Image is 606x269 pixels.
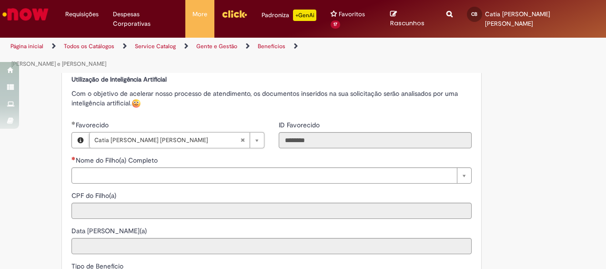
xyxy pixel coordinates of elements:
[339,10,365,19] span: Favoritos
[71,75,167,83] strong: Utilização de Inteligência Artificial
[131,99,141,107] span: Sorriso
[485,10,550,28] span: Catia [PERSON_NAME] [PERSON_NAME]
[258,42,285,50] a: Benefícios
[262,10,316,21] div: Padroniza
[471,11,477,17] span: CB
[94,133,240,148] span: Catia [PERSON_NAME] [PERSON_NAME]
[279,121,322,129] span: Somente leitura - ID Favorecido
[10,42,43,50] a: Página inicial
[71,191,118,200] label: Somente leitura - CPF do Filho(a)
[71,121,76,125] span: Obrigatório Preenchido
[192,10,207,19] span: More
[131,99,141,108] img: 🙂
[89,133,264,148] a: Catia [PERSON_NAME] [PERSON_NAME]Limpar campo Favorecido
[1,5,50,24] img: ServiceNow
[76,121,111,129] span: Favorecido
[235,133,250,148] abbr: Limpar campo Favorecido
[293,10,316,21] p: +GenAi
[76,156,160,165] span: Nome do Filho(a) Completo
[71,167,472,184] a: Limpar campo Nome do Filho(a) Completo
[279,120,322,130] label: Somente leitura - ID Favorecido
[71,89,472,109] p: Com o objetivo de acelerar nosso processo de atendimento, os documentos inseridos na sua solicita...
[64,42,114,50] a: Todos os Catálogos
[65,10,99,19] span: Requisições
[196,42,237,50] a: Gente e Gestão
[71,156,76,160] span: Necessários
[135,42,176,50] a: Service Catalog
[11,60,106,68] a: [PERSON_NAME] e [PERSON_NAME]
[390,10,432,28] a: Rascunhos
[71,238,472,254] input: Data Nascimento Filho(a)
[113,10,178,29] span: Despesas Corporativas
[222,7,247,21] img: click_logo_yellow_360x200.png
[331,21,340,29] span: 17
[71,226,149,236] label: Somente leitura - Data Nascimento Filho(a)
[72,133,89,148] button: Favorecido, Visualizar este registro Catia Maria Pontes Bezerra
[7,38,397,73] ul: Trilhas de página
[279,132,472,148] input: ID Favorecido
[390,19,424,28] span: Rascunhos
[71,227,149,235] span: Somente leitura - Data Nascimento Filho(a)
[71,203,472,219] input: CPF do Filho(a)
